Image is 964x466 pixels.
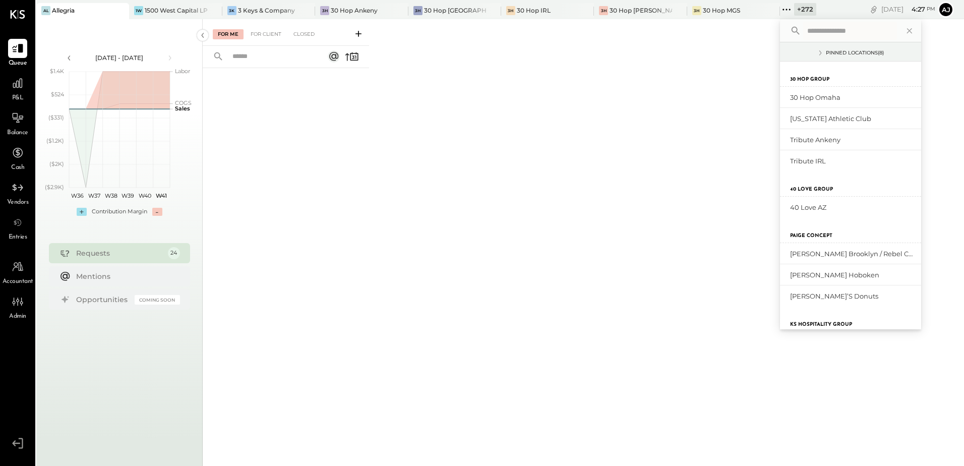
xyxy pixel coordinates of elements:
[794,3,816,16] div: + 272
[227,6,236,15] div: 3K
[1,213,35,242] a: Entries
[51,91,65,98] text: $524
[71,192,84,199] text: W36
[9,233,27,242] span: Entries
[869,4,879,15] div: copy link
[790,186,833,193] label: 40 Love Group
[88,192,100,199] text: W37
[599,6,608,15] div: 3H
[12,94,24,103] span: P&L
[49,160,64,167] text: ($2K)
[938,2,954,18] button: Aj
[9,59,27,68] span: Queue
[76,271,175,281] div: Mentions
[1,108,35,138] a: Balance
[168,247,180,259] div: 24
[77,53,162,62] div: [DATE] - [DATE]
[152,208,162,216] div: -
[138,192,151,199] text: W40
[46,137,64,144] text: ($1.2K)
[288,29,320,39] div: Closed
[45,184,64,191] text: ($2.9K)
[790,93,916,102] div: 30 Hop Omaha
[610,6,672,15] div: 30 Hop [PERSON_NAME] Summit
[7,198,29,207] span: Vendors
[692,6,701,15] div: 3H
[881,5,935,14] div: [DATE]
[506,6,515,15] div: 3H
[1,257,35,286] a: Accountant
[1,74,35,103] a: P&L
[790,203,916,212] div: 40 Love AZ
[175,105,190,112] text: Sales
[1,178,35,207] a: Vendors
[145,6,207,15] div: 1500 West Capital LP
[790,156,916,166] div: Tribute IRL
[92,208,147,216] div: Contribution Margin
[1,143,35,172] a: Cash
[331,6,378,15] div: 30 Hop Ankeny
[175,99,192,106] text: COGS
[7,129,28,138] span: Balance
[134,6,143,15] div: 1W
[104,192,117,199] text: W38
[790,321,852,328] label: KS Hospitality Group
[175,68,190,75] text: Labor
[156,192,167,199] text: W41
[76,248,163,258] div: Requests
[826,49,884,56] div: Pinned Locations ( 8 )
[517,6,551,15] div: 30 Hop IRL
[790,292,916,301] div: [PERSON_NAME]’s Donuts
[703,6,740,15] div: 30 Hop MGS
[790,135,916,145] div: Tribute Ankeny
[790,232,832,240] label: Paige Concept
[122,192,134,199] text: W39
[790,76,829,83] label: 30 Hop Group
[246,29,286,39] div: For Client
[48,114,64,121] text: ($331)
[3,277,33,286] span: Accountant
[9,312,26,321] span: Admin
[213,29,244,39] div: For Me
[413,6,423,15] div: 3H
[424,6,486,15] div: 30 Hop [GEOGRAPHIC_DATA]
[790,270,916,280] div: [PERSON_NAME] Hoboken
[50,68,64,75] text: $1.4K
[790,114,916,124] div: [US_STATE] Athletic Club
[238,6,295,15] div: 3 Keys & Company
[77,208,87,216] div: +
[52,6,75,15] div: Allegria
[41,6,50,15] div: Al
[320,6,329,15] div: 3H
[135,295,180,305] div: Coming Soon
[790,249,916,259] div: [PERSON_NAME] Brooklyn / Rebel Cafe
[76,295,130,305] div: Opportunities
[1,292,35,321] a: Admin
[11,163,24,172] span: Cash
[1,39,35,68] a: Queue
